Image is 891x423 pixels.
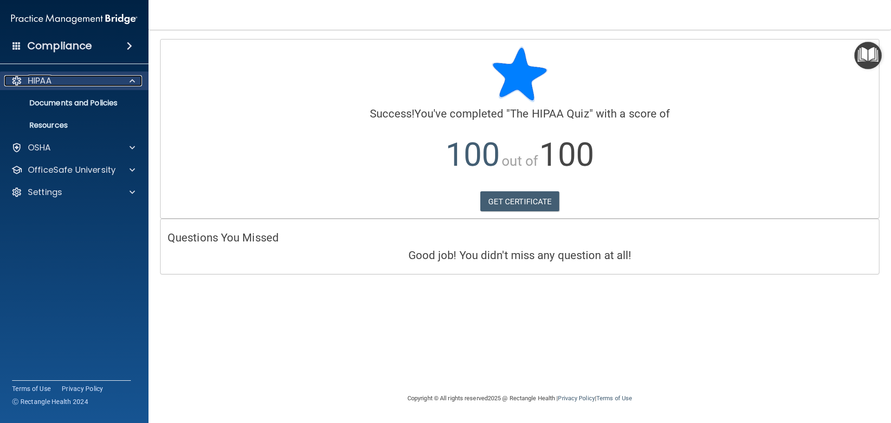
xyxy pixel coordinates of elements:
button: Open Resource Center [854,42,882,69]
p: Resources [6,121,133,130]
a: GET CERTIFICATE [480,191,560,212]
a: HIPAA [11,75,135,86]
a: Terms of Use [596,395,632,402]
p: HIPAA [28,75,52,86]
p: OSHA [28,142,51,153]
span: Success! [370,107,415,120]
h4: You've completed " " with a score of [168,108,872,120]
span: out of [502,153,538,169]
h4: Good job! You didn't miss any question at all! [168,249,872,261]
span: 100 [445,136,500,174]
img: blue-star-rounded.9d042014.png [492,46,548,102]
a: Terms of Use [12,384,51,393]
a: OSHA [11,142,135,153]
a: OfficeSafe University [11,164,135,176]
a: Privacy Policy [558,395,594,402]
span: 100 [539,136,594,174]
h4: Questions You Missed [168,232,872,244]
span: The HIPAA Quiz [510,107,589,120]
div: Copyright © All rights reserved 2025 @ Rectangle Health | | [350,384,689,413]
a: Privacy Policy [62,384,103,393]
p: OfficeSafe University [28,164,116,176]
p: Documents and Policies [6,98,133,108]
img: PMB logo [11,10,137,28]
p: Settings [28,187,62,198]
a: Settings [11,187,135,198]
h4: Compliance [27,39,92,52]
span: Ⓒ Rectangle Health 2024 [12,397,88,406]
